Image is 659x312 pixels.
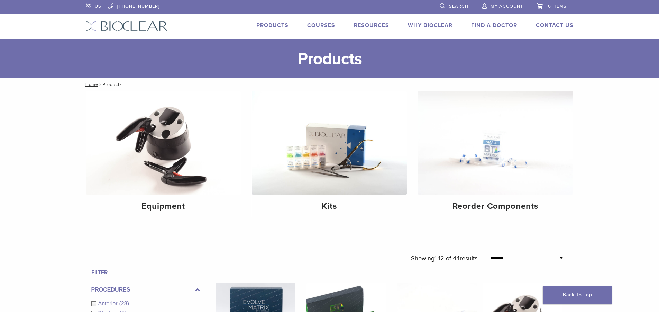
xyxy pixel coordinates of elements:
[449,3,468,9] span: Search
[307,22,335,29] a: Courses
[434,255,460,262] span: 1-12 of 44
[81,78,579,91] nav: Products
[86,21,168,31] img: Bioclear
[119,301,129,306] span: (28)
[408,22,452,29] a: Why Bioclear
[257,200,401,213] h4: Kits
[548,3,567,9] span: 0 items
[256,22,289,29] a: Products
[252,91,407,195] img: Kits
[83,82,98,87] a: Home
[354,22,389,29] a: Resources
[86,91,241,195] img: Equipment
[91,268,200,277] h4: Filter
[92,200,236,213] h4: Equipment
[98,83,103,86] span: /
[86,91,241,217] a: Equipment
[252,91,407,217] a: Kits
[91,286,200,294] label: Procedures
[98,301,119,306] span: Anterior
[536,22,574,29] a: Contact Us
[471,22,517,29] a: Find A Doctor
[411,251,477,266] p: Showing results
[418,91,573,195] img: Reorder Components
[491,3,523,9] span: My Account
[418,91,573,217] a: Reorder Components
[543,286,612,304] a: Back To Top
[423,200,567,213] h4: Reorder Components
